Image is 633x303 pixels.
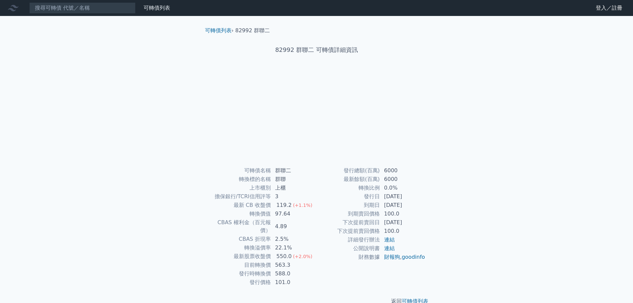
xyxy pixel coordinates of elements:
td: 財務數據 [317,253,380,261]
td: CBAS 權利金（百元報價） [208,218,271,235]
td: 6000 [380,166,426,175]
td: 6000 [380,175,426,184]
td: 可轉債名稱 [208,166,271,175]
td: 最新 CB 收盤價 [208,201,271,210]
td: CBAS 折現率 [208,235,271,243]
td: 0.0% [380,184,426,192]
td: 到期賣回價格 [317,210,380,218]
td: 上市櫃別 [208,184,271,192]
td: 4.89 [271,218,317,235]
td: 發行時轉換價 [208,269,271,278]
td: 轉換價值 [208,210,271,218]
td: 2.5% [271,235,317,243]
div: 550.0 [275,252,293,260]
td: 群聯 [271,175,317,184]
h1: 82992 群聯二 可轉債詳細資訊 [200,45,434,55]
td: , [380,253,426,261]
li: 82992 群聯二 [235,27,270,35]
a: 連結 [384,245,395,251]
td: 轉換溢價率 [208,243,271,252]
input: 搜尋可轉債 代號／名稱 [29,2,136,14]
td: 最新餘額(百萬) [317,175,380,184]
a: 連結 [384,236,395,243]
td: 22.1% [271,243,317,252]
td: 97.64 [271,210,317,218]
td: 最新股票收盤價 [208,252,271,261]
td: 詳細發行辦法 [317,235,380,244]
td: 擔保銀行/TCRI信用評等 [208,192,271,201]
td: 到期日 [317,201,380,210]
td: 588.0 [271,269,317,278]
li: › [205,27,234,35]
td: 目前轉換價 [208,261,271,269]
a: 財報狗 [384,254,400,260]
td: 100.0 [380,227,426,235]
td: 發行日 [317,192,380,201]
td: 發行總額(百萬) [317,166,380,175]
td: 公開說明書 [317,244,380,253]
td: [DATE] [380,192,426,201]
a: goodinfo [402,254,425,260]
td: 3 [271,192,317,201]
div: 119.2 [275,201,293,209]
td: 101.0 [271,278,317,287]
td: [DATE] [380,218,426,227]
td: 100.0 [380,210,426,218]
td: [DATE] [380,201,426,210]
td: 轉換比例 [317,184,380,192]
span: (+2.0%) [293,254,312,259]
td: 下次提前賣回日 [317,218,380,227]
td: 563.3 [271,261,317,269]
a: 可轉債列表 [144,5,170,11]
td: 轉換標的名稱 [208,175,271,184]
td: 發行價格 [208,278,271,287]
span: (+1.1%) [293,203,312,208]
td: 上櫃 [271,184,317,192]
a: 可轉債列表 [205,27,232,34]
a: 登入／註冊 [590,3,628,13]
td: 下次提前賣回價格 [317,227,380,235]
td: 群聯二 [271,166,317,175]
